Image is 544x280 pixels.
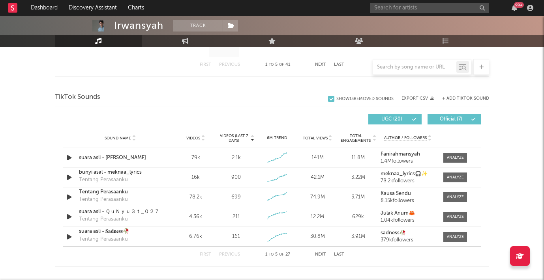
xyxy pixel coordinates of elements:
[79,208,161,216] a: suara asli - ＱｕＮｙｕ３ｔ_０２７
[433,117,469,122] span: Official ( 7 )
[79,154,161,162] a: suara asli - [PERSON_NAME]
[177,213,214,221] div: 4.36k
[79,196,128,204] div: Tentang Perasaanku
[512,5,517,11] button: 99+
[381,198,435,204] div: 8.15k followers
[79,215,128,223] div: Tentang Perasaanku
[428,114,481,124] button: Official(7)
[514,2,524,8] div: 99 +
[381,152,420,157] strong: Fanirahmansyah
[55,93,100,102] span: TikTok Sounds
[336,96,394,102] div: Show 13 Removed Sounds
[79,176,128,184] div: Tentang Perasaanku
[340,233,377,241] div: 3.91M
[381,178,435,184] div: 78.2k followers
[373,117,410,122] span: UGC ( 20 )
[442,96,489,101] button: + Add TikTok Sound
[370,3,489,13] input: Search for artists
[340,134,372,143] span: Total Engagements
[233,213,240,221] div: 211
[79,188,161,196] a: Tentang Perasaanku
[232,154,241,162] div: 2.1k
[381,159,435,164] div: 1.4M followers
[232,233,240,241] div: 161
[299,233,336,241] div: 30.8M
[79,169,161,176] a: bunyi asal - meknaa_lyrics
[231,174,241,182] div: 900
[256,250,299,260] div: 1 5 27
[299,174,336,182] div: 42.1M
[401,96,434,101] button: Export CSV
[340,193,377,201] div: 3.71M
[299,213,336,221] div: 12.2M
[340,154,377,162] div: 11.8M
[231,193,241,201] div: 699
[259,135,295,141] div: 6M Trend
[177,154,214,162] div: 79k
[381,191,411,196] strong: Kausa Sendu
[218,134,250,143] span: Videos (last 7 days)
[381,191,435,197] a: Kausa Sendu
[384,135,427,141] span: Author / Followers
[114,20,163,32] div: Irwansyah
[177,233,214,241] div: 6.76k
[381,211,415,216] strong: Julak Anum🦀
[381,218,435,223] div: 1.04k followers
[381,237,435,243] div: 379k followers
[177,174,214,182] div: 16k
[381,211,435,216] a: Julak Anum🦀
[340,213,377,221] div: 629k
[279,253,284,256] span: of
[340,174,377,182] div: 3.22M
[381,152,435,157] a: Fanirahmansyah
[315,252,326,257] button: Next
[219,252,240,257] button: Previous
[381,171,435,177] a: meknaa_lyrics🎧✨️
[381,171,428,176] strong: meknaa_lyrics🎧✨️
[105,136,131,141] span: Sound Name
[269,253,274,256] span: to
[381,230,406,235] strong: sadness🥀
[334,252,344,257] button: Last
[186,136,200,141] span: Videos
[200,252,211,257] button: First
[79,228,161,235] a: suara asli - 𝐒𝐚𝐝𝐧𝐞𝐬𝐬🥀
[79,235,128,243] div: Tentang Perasaanku
[381,230,435,236] a: sadness🥀
[434,96,489,101] button: + Add TikTok Sound
[368,114,422,124] button: UGC(20)
[299,193,336,201] div: 74.9M
[177,193,214,201] div: 78.2k
[373,64,456,70] input: Search by song name or URL
[303,136,328,141] span: Total Views
[173,20,223,32] button: Track
[299,154,336,162] div: 141M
